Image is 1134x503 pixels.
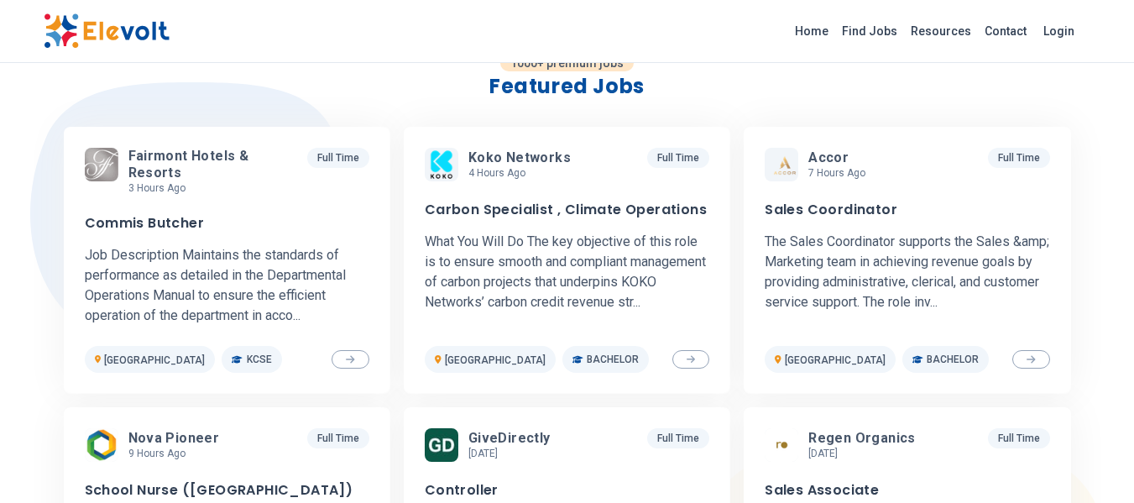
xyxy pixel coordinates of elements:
span: Bachelor [587,353,639,366]
span: Nova Pioneer [128,430,220,447]
a: AccorAccor7 hours agoFull TimeSales CoordinatorThe Sales Coordinator supports the Sales &amp; Mar... [744,127,1070,394]
img: Elevolt [44,13,170,49]
h2: Featured Jobs [64,73,1071,100]
a: Fairmont Hotels & ResortsFairmont Hotels & Resorts3 hours agoFull TimeCommis ButcherJob Descripti... [64,127,390,394]
img: Accor [765,155,798,176]
p: [DATE] [808,447,922,460]
p: 1000+ premium jobs [500,55,634,71]
p: Full Time [988,428,1050,448]
p: Full Time [647,428,709,448]
span: KCSE [247,353,272,366]
span: Koko Networks [468,149,571,166]
p: The Sales Coordinator supports the Sales &amp; Marketing team in achieving revenue goals by provi... [765,232,1049,312]
h3: Commis Butcher [85,215,205,232]
p: 3 hours ago [128,181,300,195]
span: GiveDirectly [468,430,551,447]
img: Fairmont Hotels & Resorts [85,148,118,181]
h3: Sales Associate [765,482,879,499]
a: Koko NetworksKoko Networks4 hours agoFull TimeCarbon Specialist , Climate OperationsWhat You Will... [404,127,730,394]
h3: Controller [425,482,499,499]
p: Job Description Maintains the standards of performance as detailed in the Departmental Operations... [85,245,369,326]
img: Koko Networks [425,148,458,181]
span: Bachelor [927,353,979,366]
p: [DATE] [468,447,557,460]
p: What You Will Do The key objective of this role is to ensure smooth and compliant management of c... [425,232,709,312]
p: 4 hours ago [468,166,577,180]
p: Full Time [307,428,369,448]
span: Accor [808,149,849,166]
a: Home [788,18,835,45]
p: 7 hours ago [808,166,865,180]
h3: Sales Coordinator [765,202,897,218]
iframe: Chat Widget [1050,422,1134,503]
a: Contact [978,18,1033,45]
span: Fairmont Hotels & Resorts [128,148,294,181]
a: Resources [904,18,978,45]
a: Login [1033,14,1084,48]
p: Full Time [988,148,1050,168]
img: GiveDirectly [425,428,458,462]
img: Regen Organics [765,428,798,463]
p: Full Time [647,148,709,168]
p: Full Time [307,148,369,168]
span: Regen Organics [808,430,916,447]
span: [GEOGRAPHIC_DATA] [785,354,886,366]
img: Nova Pioneer [85,428,118,462]
h3: School Nurse ([GEOGRAPHIC_DATA]) [85,482,353,499]
span: [GEOGRAPHIC_DATA] [445,354,546,366]
p: 9 hours ago [128,447,227,460]
h3: Carbon Specialist , Climate Operations [425,202,707,218]
span: [GEOGRAPHIC_DATA] [104,354,205,366]
a: Find Jobs [835,18,904,45]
